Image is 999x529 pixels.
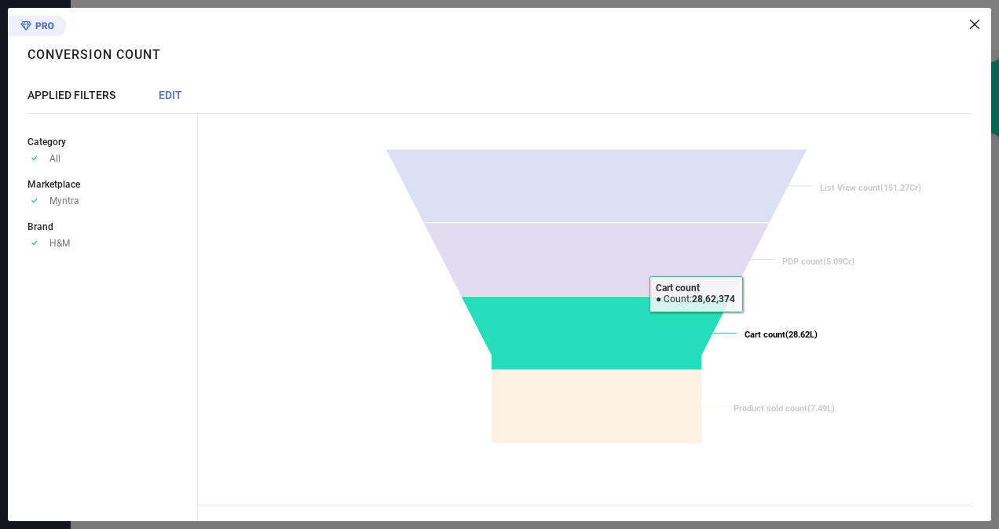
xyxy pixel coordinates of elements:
[27,47,161,62] h1: Conversion Count
[27,89,115,101] span: APPLIED FILTERS
[49,195,79,206] span: Myntra
[27,221,53,232] span: Brand
[27,137,66,148] span: Category
[782,257,823,267] tspan: PDP count
[820,183,921,193] text: (151.27Cr)
[745,330,785,340] tspan: Cart count
[745,330,818,340] text: (28.62L)
[782,257,854,267] text: (5.09Cr)
[159,89,182,101] span: EDIT
[27,179,80,190] span: Marketplace
[734,403,807,414] tspan: Product sold count
[49,238,70,249] span: H&M
[49,153,60,164] span: All
[8,16,66,39] div: Premium
[734,403,835,414] text: (7.49L)
[820,183,880,193] tspan: List View count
